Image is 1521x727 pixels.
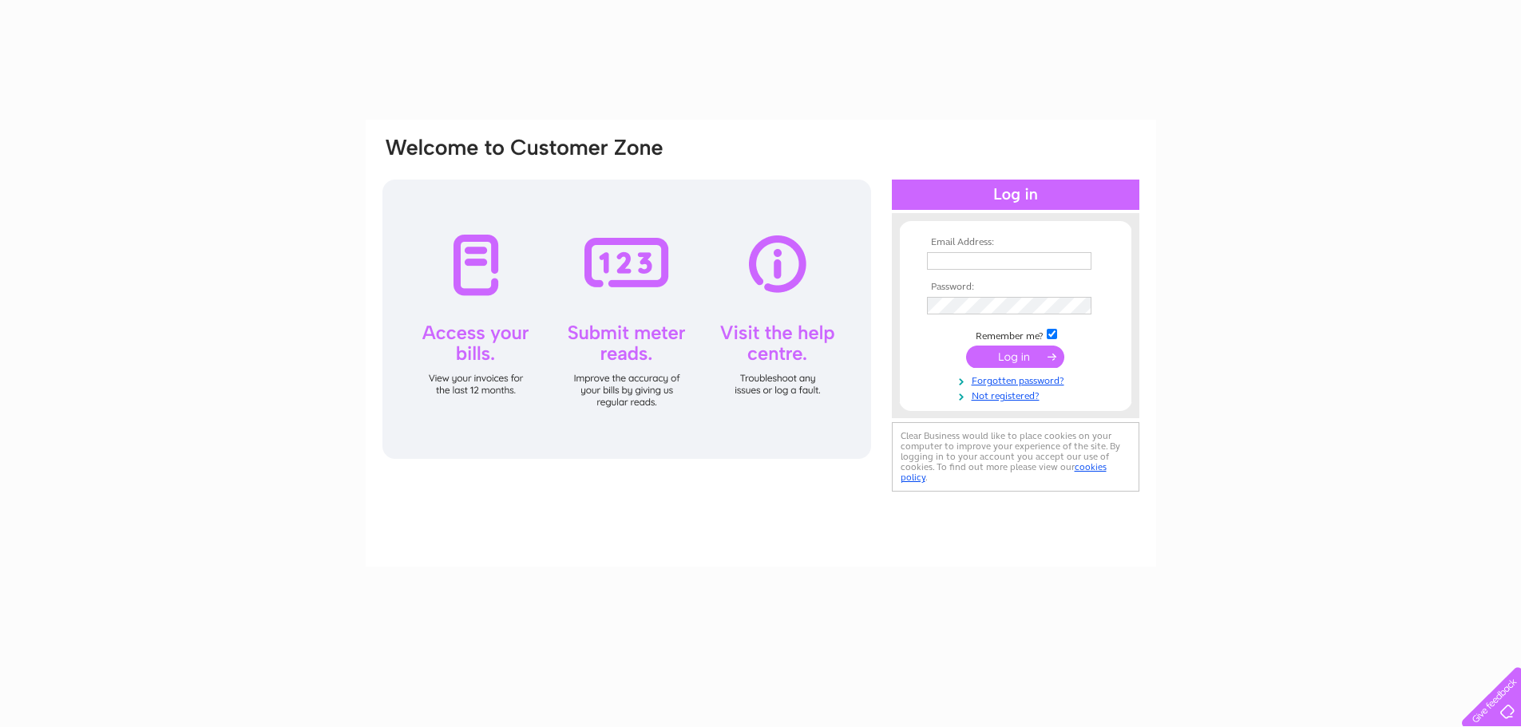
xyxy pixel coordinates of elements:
th: Email Address: [923,237,1108,248]
a: cookies policy [901,461,1107,483]
div: Clear Business would like to place cookies on your computer to improve your experience of the sit... [892,422,1139,492]
td: Remember me? [923,326,1108,342]
a: Not registered? [927,387,1108,402]
input: Submit [966,346,1064,368]
th: Password: [923,282,1108,293]
a: Forgotten password? [927,372,1108,387]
